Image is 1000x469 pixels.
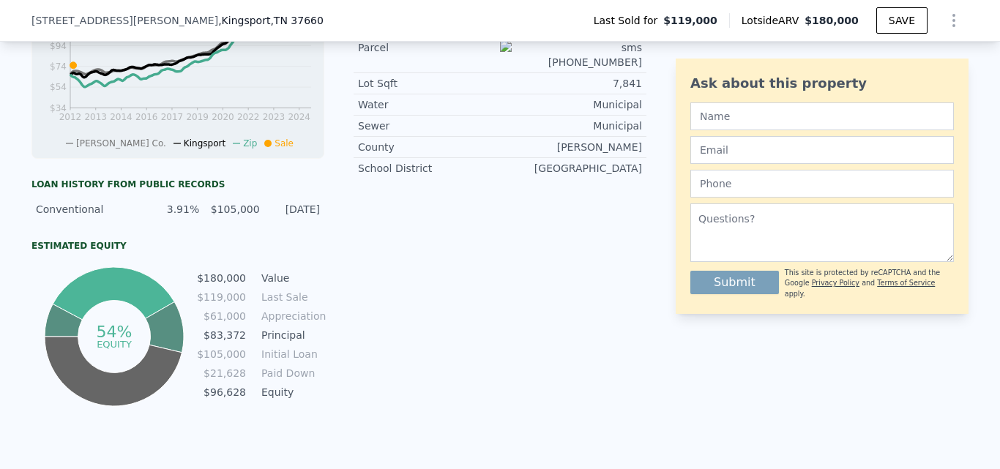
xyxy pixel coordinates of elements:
[258,346,324,362] td: Initial Loan
[877,279,935,287] a: Terms of Service
[84,112,107,122] tspan: 2013
[690,102,954,130] input: Name
[258,384,324,400] td: Equity
[500,140,642,154] div: [PERSON_NAME]
[805,15,859,26] span: $180,000
[258,289,324,305] td: Last Sale
[59,112,82,122] tspan: 2012
[742,13,805,28] span: Lotside ARV
[96,323,132,341] tspan: 54%
[358,40,500,55] div: Parcel
[50,82,67,92] tspan: $54
[269,202,320,217] div: [DATE]
[186,112,209,122] tspan: 2019
[258,270,324,286] td: Value
[690,136,954,164] input: Email
[500,161,642,176] div: [GEOGRAPHIC_DATA]
[263,112,286,122] tspan: 2023
[76,138,166,149] span: [PERSON_NAME] Co.
[110,112,133,122] tspan: 2014
[196,270,247,286] td: $180,000
[690,170,954,198] input: Phone
[31,179,324,190] div: Loan history from public records
[358,76,500,91] div: Lot Sqft
[135,112,158,122] tspan: 2016
[212,112,234,122] tspan: 2020
[50,61,67,72] tspan: $74
[184,138,225,149] span: Kingsport
[500,26,642,68] span: [PHONE_NUMBER]
[36,202,139,217] div: Conventional
[812,279,859,287] a: Privacy Policy
[358,161,500,176] div: School District
[196,308,247,324] td: $61,000
[243,138,257,149] span: Zip
[690,73,954,94] div: Ask about this property
[876,7,928,34] button: SAVE
[358,140,500,154] div: County
[50,103,67,113] tspan: $34
[270,15,323,26] span: , TN 37660
[218,13,324,28] span: , Kingsport
[594,13,664,28] span: Last Sold for
[785,268,954,299] div: This site is protected by reCAPTCHA and the Google and apply.
[288,112,310,122] tspan: 2024
[161,112,184,122] tspan: 2017
[196,346,247,362] td: $105,000
[258,365,324,381] td: Paid Down
[97,338,132,349] tspan: equity
[148,202,199,217] div: 3.91%
[237,112,260,122] tspan: 2022
[500,40,642,55] img: sms
[258,327,324,343] td: Principal
[31,13,218,28] span: [STREET_ADDRESS][PERSON_NAME]
[196,365,247,381] td: $21,628
[196,289,247,305] td: $119,000
[208,202,259,217] div: $105,000
[358,97,500,112] div: Water
[500,119,642,133] div: Municipal
[939,6,969,35] button: Show Options
[31,240,324,252] div: Estimated Equity
[500,97,642,112] div: Municipal
[196,327,247,343] td: $83,372
[258,308,324,324] td: Appreciation
[358,119,500,133] div: Sewer
[500,76,642,91] div: 7,841
[663,13,717,28] span: $119,000
[690,271,779,294] button: Submit
[275,138,294,149] span: Sale
[196,384,247,400] td: $96,628
[50,41,67,51] tspan: $94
